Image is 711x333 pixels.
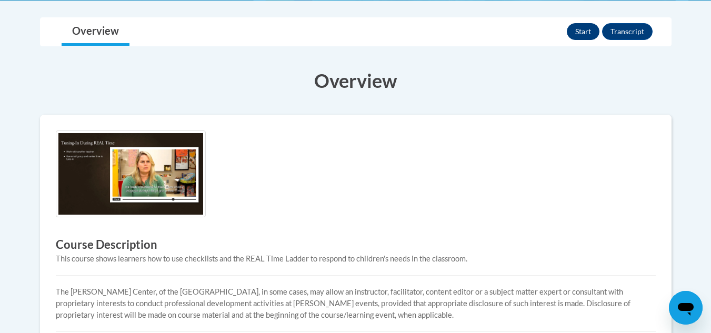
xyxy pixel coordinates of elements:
[567,23,599,40] button: Start
[56,286,656,321] p: The [PERSON_NAME] Center, of the [GEOGRAPHIC_DATA], in some cases, may allow an instructor, facil...
[56,130,206,217] img: Course logo image
[56,237,656,253] h3: Course Description
[40,67,672,94] h3: Overview
[56,253,656,265] div: This course shows learners how to use checklists and the REAL Time Ladder to respond to children'...
[602,23,653,40] button: Transcript
[669,291,703,325] iframe: Button to launch messaging window
[62,18,129,46] a: Overview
